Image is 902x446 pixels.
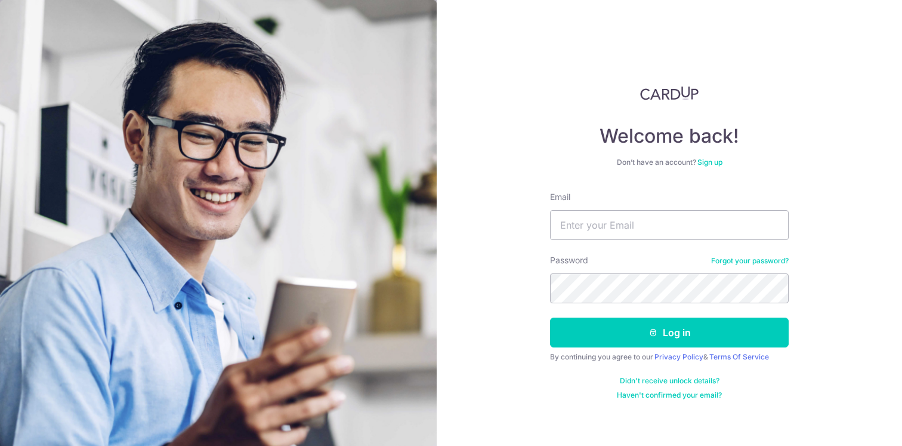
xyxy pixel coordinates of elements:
[640,86,699,100] img: CardUp Logo
[550,352,789,362] div: By continuing you agree to our &
[550,318,789,347] button: Log in
[697,158,722,167] a: Sign up
[550,254,588,266] label: Password
[617,390,722,400] a: Haven't confirmed your email?
[550,124,789,148] h4: Welcome back!
[550,210,789,240] input: Enter your Email
[711,256,789,266] a: Forgot your password?
[709,352,769,361] a: Terms Of Service
[620,376,719,386] a: Didn't receive unlock details?
[654,352,703,361] a: Privacy Policy
[550,191,570,203] label: Email
[550,158,789,167] div: Don’t have an account?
